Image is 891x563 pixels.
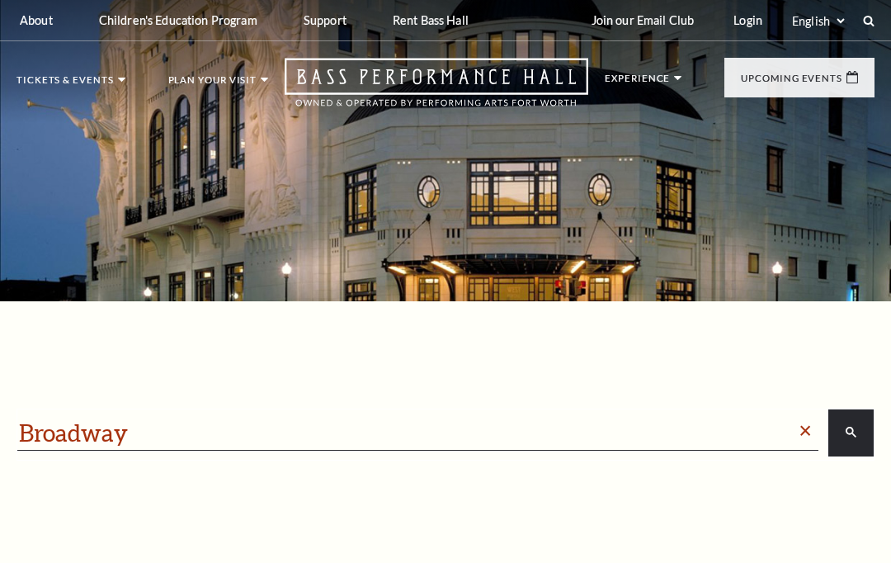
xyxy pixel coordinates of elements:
[16,75,114,93] p: Tickets & Events
[168,75,257,93] p: Plan Your Visit
[799,420,812,442] span: ×
[741,73,842,92] p: Upcoming Events
[795,420,815,442] a: Clear search box
[304,13,346,27] p: Support
[20,13,53,27] p: About
[19,419,794,448] input: search
[99,13,257,27] p: Children's Education Program
[789,13,847,29] select: Select:
[605,73,670,92] p: Experience
[393,13,469,27] p: Rent Bass Hall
